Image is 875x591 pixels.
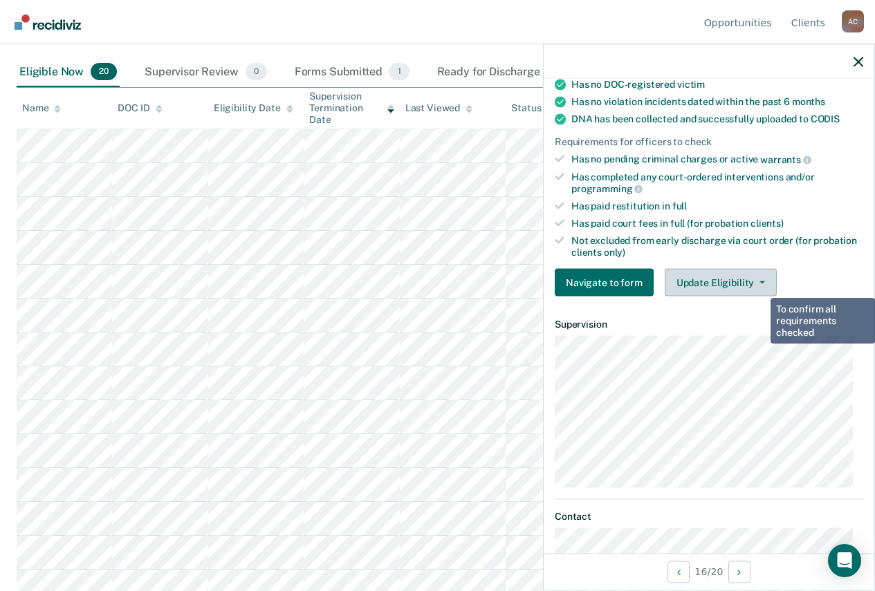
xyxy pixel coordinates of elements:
div: Ready for Discharge [434,57,572,88]
button: Profile dropdown button [842,10,864,32]
div: Has paid court fees in full (for probation [571,217,863,229]
div: Supervision Termination Date [309,91,394,125]
div: Has completed any court-ordered interventions and/or [571,171,863,194]
div: 16 / 20 [544,553,874,590]
div: Name [22,102,61,114]
dt: Contact [555,510,863,522]
button: Previous Opportunity [667,561,690,583]
img: Recidiviz [15,15,81,30]
div: Has paid restitution in [571,200,863,212]
div: Requirements for officers to check [555,136,863,148]
span: CODIS [811,113,840,124]
button: Next Opportunity [728,561,750,583]
a: Navigate to form link [555,269,659,297]
div: Status [511,102,541,114]
span: full [672,200,687,212]
span: warrants [760,153,811,165]
div: Open Intercom Messenger [828,544,861,577]
div: Supervisor Review [142,57,270,88]
div: DNA has been collected and successfully uploaded to [571,113,863,125]
span: 20 [91,63,117,81]
dt: Supervision [555,319,863,330]
div: Has no pending criminal charges or active [571,153,863,166]
div: Last Viewed [405,102,472,114]
span: 1 [389,63,409,81]
div: Not excluded from early discharge via court order (for probation clients [571,234,863,258]
div: Eligibility Date [214,102,293,114]
button: Update Eligibility [665,269,777,297]
span: programming [571,183,643,194]
span: victim [677,79,705,90]
div: Has no violation incidents dated within the past 6 [571,96,863,108]
div: Eligible Now [17,57,120,88]
span: only) [604,246,625,257]
div: Has no DOC-registered [571,79,863,91]
div: Forms Submitted [292,57,412,88]
div: A C [842,10,864,32]
button: Navigate to form [555,269,654,297]
span: months [792,96,825,107]
div: DOC ID [118,102,162,114]
span: clients) [750,217,784,228]
span: 0 [246,63,267,81]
